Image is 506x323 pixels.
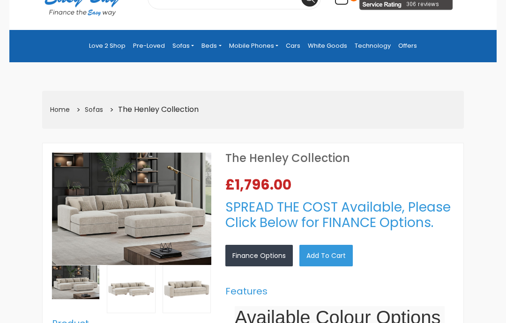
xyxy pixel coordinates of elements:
[50,105,70,114] a: Home
[282,37,304,55] a: Cars
[198,37,225,55] a: Beds
[225,245,293,266] a: Finance Options
[106,103,200,117] li: The Henley Collection
[225,153,454,164] h1: The Henley Collection
[225,199,454,231] h3: SPREAD THE COST Available, Please Click Below for FINANCE Options.
[129,37,169,55] a: Pre-Loved
[85,37,129,55] a: Love 2 Shop
[304,37,351,55] a: White Goods
[394,37,421,55] a: Offers
[225,286,454,297] h5: Features
[351,37,394,55] a: Technology
[169,37,198,55] a: Sofas
[85,105,103,114] a: Sofas
[299,245,353,266] a: Add to Cart
[225,37,282,55] a: Mobile Phones
[225,178,295,192] span: £1,796.00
